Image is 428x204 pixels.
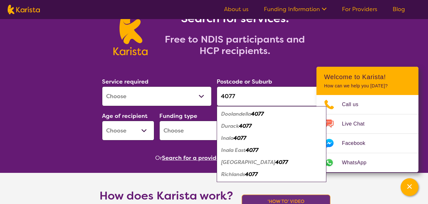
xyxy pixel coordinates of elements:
div: Doolandella 4077 [220,108,323,120]
div: Channel Menu [316,67,418,172]
div: Inala Heights 4077 [220,156,323,168]
em: Richlands [221,171,245,178]
h1: How does Karista work? [99,188,233,203]
a: About us [224,5,249,13]
button: Search for a provider to leave a review [162,153,273,163]
span: WhatsApp [342,158,374,167]
em: 4077 [246,147,258,153]
ul: Choose channel [316,95,418,172]
em: Durack [221,123,239,129]
a: Blog [393,5,405,13]
a: For Providers [342,5,377,13]
img: Karista logo [8,5,40,14]
span: Call us [342,100,366,109]
div: Richlands 4077 [220,168,323,180]
em: 4077 [275,159,288,166]
h2: Free to NDIS participants and HCP recipients. [155,34,315,57]
em: Doolandella [221,111,251,117]
em: 4077 [239,123,252,129]
h2: Welcome to Karista! [324,73,411,81]
span: Live Chat [342,119,372,129]
em: 4077 [251,111,264,117]
img: Karista logo [113,11,148,55]
div: Inala East 4077 [220,144,323,156]
em: 4077 [245,171,258,178]
a: Funding Information [264,5,327,13]
em: Inala East [221,147,246,153]
div: Durack 4077 [220,120,323,132]
span: Or [155,153,162,163]
em: 4077 [234,135,246,141]
label: Postcode or Suburb [217,78,272,85]
em: [GEOGRAPHIC_DATA] [221,159,275,166]
label: Funding type [159,112,197,120]
input: Type [217,86,326,106]
label: Age of recipient [102,112,148,120]
p: How can we help you [DATE]? [324,83,411,89]
button: Channel Menu [401,178,418,196]
label: Service required [102,78,149,85]
a: Web link opens in a new tab. [316,153,418,172]
em: Inala [221,135,234,141]
div: Inala 4077 [220,132,323,144]
span: Facebook [342,139,373,148]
